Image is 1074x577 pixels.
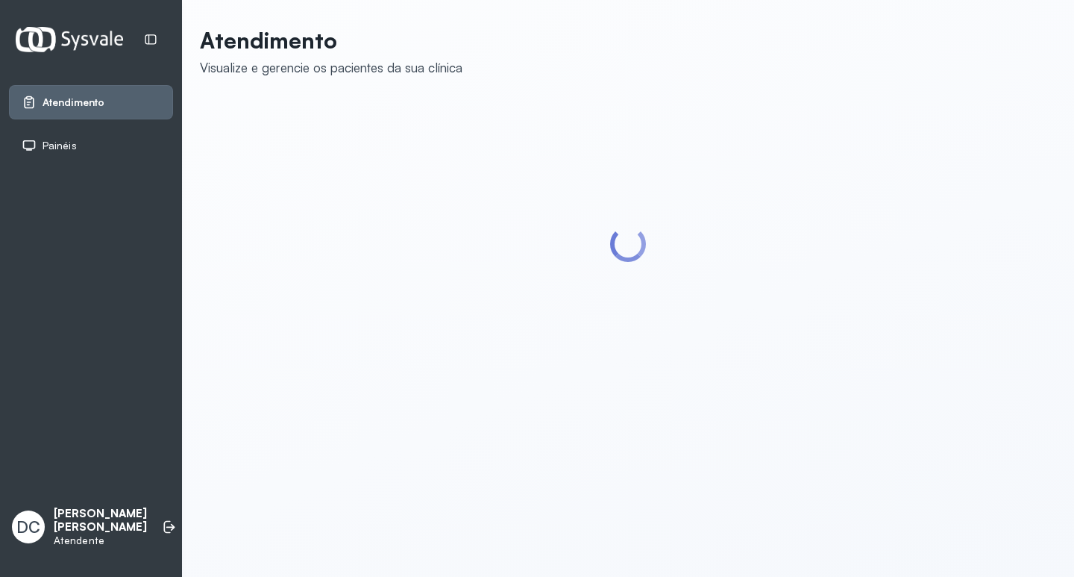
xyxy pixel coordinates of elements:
[54,507,147,535] p: [PERSON_NAME] [PERSON_NAME]
[54,534,147,547] p: Atendente
[200,27,462,54] p: Atendimento
[16,27,123,52] img: Logotipo do estabelecimento
[43,96,104,109] span: Atendimento
[43,140,77,152] span: Painéis
[200,60,462,75] div: Visualize e gerencie os pacientes da sua clínica
[22,95,160,110] a: Atendimento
